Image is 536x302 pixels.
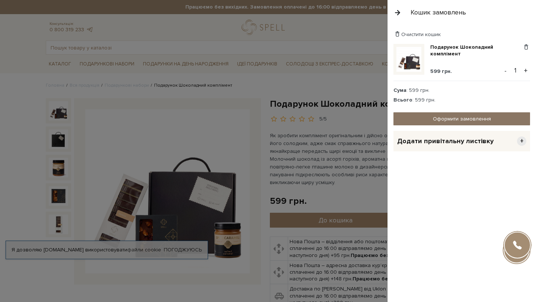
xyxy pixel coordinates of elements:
[393,97,412,103] strong: Всього
[393,97,530,103] div: : 599 грн.
[430,68,452,74] span: 599 грн.
[521,65,530,76] button: +
[393,87,406,93] strong: Сума
[393,87,530,94] div: : 599 грн.
[396,47,421,72] img: Подарунок Шоколадний комплімент
[393,31,530,38] div: Очистити кошик
[397,137,494,145] span: Додати привітальну листівку
[502,65,509,76] button: -
[411,8,466,17] div: Кошик замовлень
[517,136,526,146] span: +
[430,44,522,57] a: Подарунок Шоколадний комплімент
[393,112,530,125] a: Оформити замовлення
